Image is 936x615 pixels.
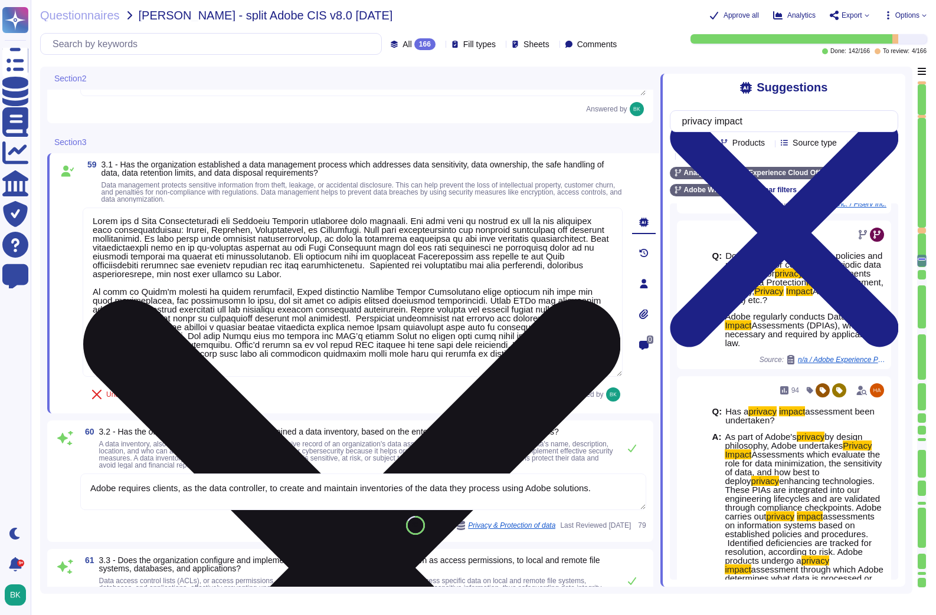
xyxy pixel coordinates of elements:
[842,12,862,19] span: Export
[843,440,872,450] mark: Privacy
[402,40,412,48] span: All
[586,106,627,113] span: Answered by
[577,40,617,48] span: Comments
[712,407,722,425] b: Q:
[725,432,862,450] span: by design philosophy, Adobe undertakes
[523,40,549,48] span: Sheets
[849,48,870,54] span: 142 / 166
[636,522,646,529] span: 79
[895,12,919,19] span: Options
[102,181,622,203] span: Data management protects sensitive information from theft, leakage, or accidental disclosure. Thi...
[414,38,436,50] div: 166
[725,432,796,442] span: As part of Adobe's
[748,406,777,416] mark: privacy
[725,511,874,565] span: assessments on information systems based on established policies and procedures. Identified defic...
[766,511,794,521] mark: privacy
[47,34,381,54] input: Search by keywords
[606,387,620,402] img: user
[779,406,805,416] mark: impact
[80,556,94,564] span: 61
[912,48,927,54] span: 4 / 166
[724,12,759,19] span: Approve all
[751,476,780,486] mark: privacy
[80,427,94,436] span: 60
[725,406,875,425] span: assessment been undertaken?
[54,74,86,83] span: Section2
[647,336,653,344] span: 0
[801,555,830,565] mark: privacy
[773,11,816,20] button: Analytics
[83,208,623,377] textarea: Lorem ips d Sita Consecteturadi eli Seddoeiu Temporin utlaboree dolo magnaali. Eni admi veni qu n...
[725,449,751,459] mark: Impact
[5,584,26,606] img: user
[54,138,86,146] span: Section3
[797,511,823,521] mark: impact
[17,560,24,567] div: 9+
[83,160,97,169] span: 59
[412,522,418,528] span: 82
[676,111,886,131] input: Search by keywords
[797,432,825,442] mark: privacy
[870,383,884,397] img: user
[463,40,496,48] span: Fill types
[2,582,34,608] button: user
[102,160,604,177] span: 3.1 - Has the organization established a data management process which addresses data sensitivity...
[40,9,120,21] span: Questionnaires
[709,11,759,20] button: Approve all
[80,473,646,510] textarea: Adobe requires clients, as the data controller, to create and maintain inventories of the data th...
[787,12,816,19] span: Analytics
[725,564,751,574] mark: impact
[139,9,393,21] span: [PERSON_NAME] - split Adobe CIS v8.0 [DATE]
[883,48,909,54] span: To review:
[830,48,846,54] span: Done:
[725,476,881,521] span: enhancing technologies. These PIAs are integrated into our engineering lifecycles and are validat...
[725,406,748,416] span: Has a
[630,102,644,116] img: user
[725,449,882,486] span: Assessments which evaluate the role for data minimization, the sensitivity of data, and how best ...
[791,387,799,394] span: 94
